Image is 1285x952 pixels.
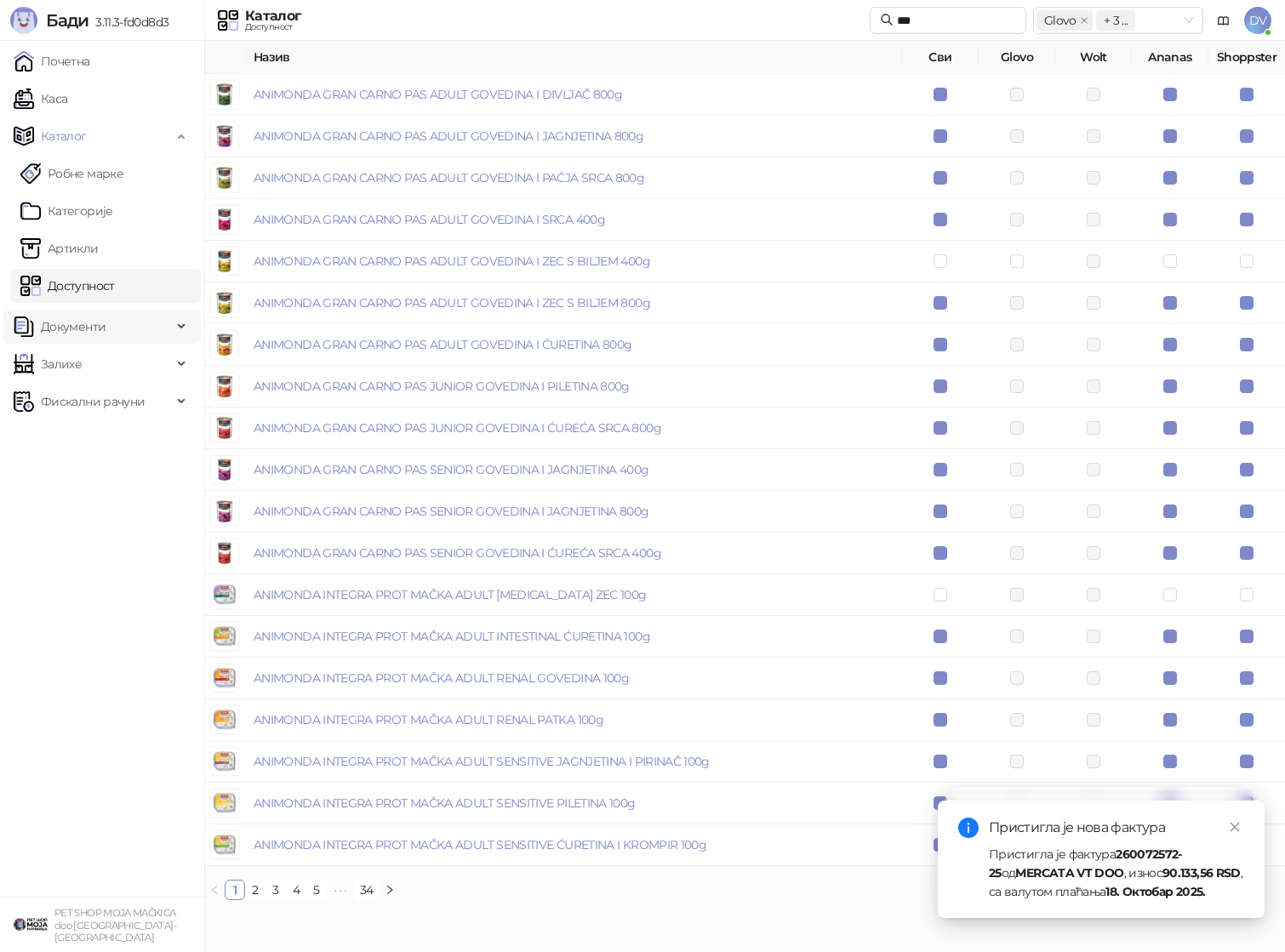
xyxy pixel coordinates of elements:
img: Slika [211,373,238,400]
a: Доступност [20,269,115,303]
a: ANIMONDA GRAN CARNO PAS SENIOR GOVEDINA I JAGNJETINA 800g [254,504,649,519]
div: Пристигла је фактура од , износ , са валутом плаћања [989,845,1244,901]
a: ANIMONDA GRAN CARNO PAS SENIOR GOVEDINA I JAGNJETINA 400g [254,462,649,477]
img: Slika [211,581,238,608]
strong: 90.133,56 RSD [1162,865,1241,881]
a: Почетна [14,44,90,78]
img: Slika [211,414,238,442]
span: close [1229,821,1241,833]
a: 4 [287,881,306,899]
img: Slika [211,539,238,567]
a: ANIMONDA GRAN CARNO PAS ADULT GOVEDINA I ĆURETINA 800g [254,337,631,352]
small: PET SHOP MOJA MAČKICA doo [GEOGRAPHIC_DATA]-[GEOGRAPHIC_DATA] [54,907,176,943]
li: 1 [225,880,245,900]
img: Slika [211,81,238,108]
span: + 3 ... [1104,11,1128,30]
a: ANIMONDA GRAN CARNO PAS ADULT GOVEDINA I JAGNJETINA 800g [254,128,643,144]
th: Назив [247,41,902,74]
img: Slika [211,123,238,150]
img: Slika [211,456,238,483]
img: Slika [211,331,238,358]
li: 4 [286,880,306,900]
div: Доступност [245,23,301,31]
th: Сви [902,41,979,74]
strong: 18. Октобар 2025. [1105,884,1205,899]
a: ANIMONDA GRAN CARNO PAS ADULT GOVEDINA I ZEC S BILJEM 800g [254,295,650,311]
img: Logo [10,7,37,34]
a: ANIMONDA GRAN CARNO PAS SENIOR GOVEDINA I ĆUREĆA SRCA 400g [254,545,661,561]
a: ANIMONDA INTEGRA PROT MAČKA ADULT RENAL GOVEDINA 100g [254,670,629,686]
button: right [380,880,400,900]
strong: MERCATA VT DOO [1015,865,1123,881]
span: Залихе [41,347,82,381]
li: Следећих 5 Страна [327,880,354,900]
a: Робне марке [20,157,123,191]
a: Каса [14,82,67,116]
a: Close [1225,818,1244,836]
th: Ananas [1132,41,1208,74]
a: ANIMONDA GRAN CARNO PAS JUNIOR GOVEDINA I ĆUREĆA SRCA 800g [254,420,661,436]
a: Документација [1210,7,1237,34]
img: Slika [211,623,238,650]
a: ANIMONDA GRAN CARNO PAS ADULT GOVEDINA I ZEC S BILJEM 400g [254,254,650,269]
img: Slika [211,831,238,858]
span: Glovo [1044,11,1077,30]
th: Glovo [979,41,1055,74]
img: Slika [211,748,238,775]
a: 1 [226,881,244,899]
img: 64x64-companyLogo-9f44b8df-f022-41eb-b7d6-300ad218de09.png [14,908,48,942]
a: ANIMONDA GRAN CARNO PAS ADULT GOVEDINA I PAČJA SRCA 800g [254,170,644,185]
span: 3.11.3-fd0d8d3 [89,14,168,30]
span: DV [1244,7,1271,34]
li: Следећа страна [380,880,400,900]
li: 34 [354,880,380,900]
li: Претходна страна [204,880,225,900]
li: 2 [245,880,266,900]
button: left [204,880,225,900]
a: ANIMONDA INTEGRA PROT MAČKA ADULT [MEDICAL_DATA] ZEC 100g [254,587,647,602]
img: Slika [211,664,238,692]
li: 5 [306,880,327,900]
img: Slika [211,706,238,733]
img: Slika [211,289,238,316]
img: Slika [211,498,238,525]
span: Glovo [1037,10,1093,31]
a: ANIMONDA INTEGRA PROT MAČKA ADULT SENSITIVE JAGNJETINA I PIRINAČ 100g [254,754,710,769]
span: info-circle [958,818,979,838]
img: Slika [211,206,238,233]
th: Shoppster [1208,41,1285,74]
span: Бади [46,10,89,31]
a: ANIMONDA INTEGRA PROT MAČKA ADULT SENSITIVE ĆURETINA I KROMPIR 100g [254,837,706,852]
img: Slika [211,164,238,191]
th: Wolt [1055,41,1132,74]
div: Пристигла је нова фактура [989,818,1244,838]
span: Фискални рачуни [41,385,145,419]
img: Slika [211,248,238,275]
a: ANIMONDA INTEGRA PROT MAČKA ADULT INTESTINAL ĆURETINA 100g [254,629,650,644]
span: close [1080,16,1088,25]
span: Документи [41,310,106,344]
a: ANIMONDA INTEGRA PROT MAČKA ADULT RENAL PATKA 100g [254,712,603,727]
span: Каталог [41,119,87,153]
a: 5 [307,881,326,899]
a: 3 [266,881,285,899]
span: ••• [327,880,354,900]
img: Slika [211,790,238,817]
div: Каталог [245,9,301,23]
a: ArtikliАртикли [20,231,99,265]
li: 3 [266,880,286,900]
span: + 3 ... [1096,10,1136,31]
a: ANIMONDA GRAN CARNO PAS JUNIOR GOVEDINA I PILETINA 800g [254,379,630,394]
a: ANIMONDA GRAN CARNO PAS ADULT GOVEDINA I SRCA 400g [254,212,605,227]
a: 2 [246,881,265,899]
strong: 260072572-25 [989,847,1182,881]
span: left [209,885,220,895]
a: ANIMONDA GRAN CARNO PAS ADULT GOVEDINA I DIVLJAČ 800g [254,87,622,102]
span: right [385,885,395,895]
a: ANIMONDA INTEGRA PROT MAČKA ADULT SENSITIVE PILETINA 100g [254,795,636,811]
a: Категорије [20,194,113,228]
a: 34 [355,881,379,899]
